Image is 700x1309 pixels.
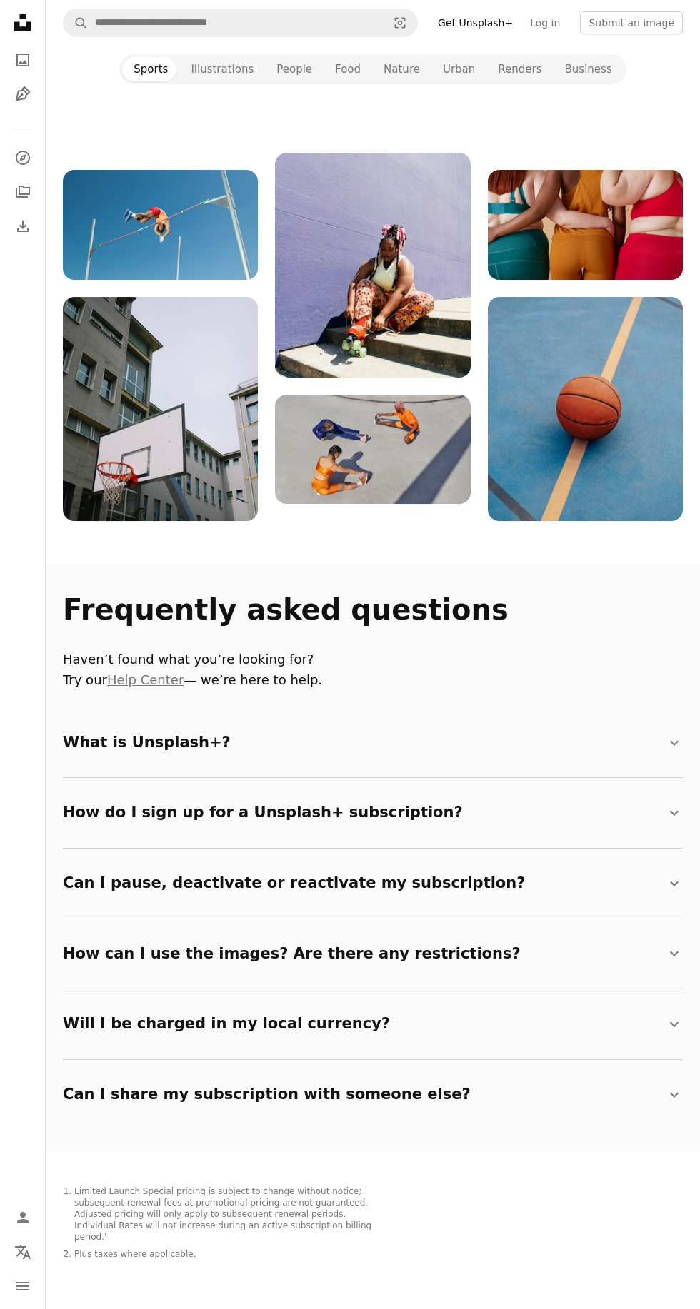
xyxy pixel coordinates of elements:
button: Urban [431,57,486,81]
img: dCcPIkcUjoA.jpg [275,395,470,505]
a: Download History [9,212,37,241]
form: Find visuals sitewide [63,9,418,37]
summary: How can I use the images? Are there any restrictions? [63,931,683,978]
li: Limited Launch Special pricing is subject to change without notice; subsequent renewal fees at pr... [74,1186,373,1243]
button: Nature [372,57,431,81]
img: 8p5iSTcbLKU.jpg [488,297,683,521]
a: Get Unsplash+ [429,11,521,34]
img: hygwdof1QLo.jpg [275,153,470,377]
button: Visual search [383,9,417,36]
button: Business [554,57,624,81]
li: Plus taxes where applicable. [74,1249,373,1260]
h3: Frequently asked questions [63,592,683,627]
summary: What is Unsplash+? [63,719,683,767]
img: mP0jGGcQxPA.jpg [63,297,258,521]
a: Explore [9,143,37,172]
img: NzuB3b7glmg.jpg [488,170,683,280]
img: mOf2ABBfdnY.jpg [63,170,258,280]
button: Submit an image [580,11,683,34]
a: Log in / Sign up [9,1203,37,1232]
a: Help Center [107,672,184,687]
button: People [265,57,324,81]
summary: Can I pause, deactivate or reactivate my subscription? [63,860,683,907]
button: Search Unsplash [64,9,88,36]
button: Food [324,57,372,81]
summary: How do I sign up for a Unsplash+ subscription? [63,789,683,837]
p: Haven’t found what you’re looking for? Try our — we’re here to help. [63,650,683,691]
a: Photos [9,46,37,74]
a: Collections [9,178,37,206]
a: Log in [521,11,569,34]
summary: Will I be charged in my local currency? [63,1001,683,1048]
a: Illustrations [9,80,37,108]
button: Illustrations [179,57,265,81]
button: Renders [486,57,553,81]
a: Home — Unsplash [9,9,37,40]
button: Language [9,1238,37,1266]
button: Sports [122,57,179,81]
summary: Can I share my subscription with someone else? [63,1071,683,1118]
button: Menu [9,1272,37,1300]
